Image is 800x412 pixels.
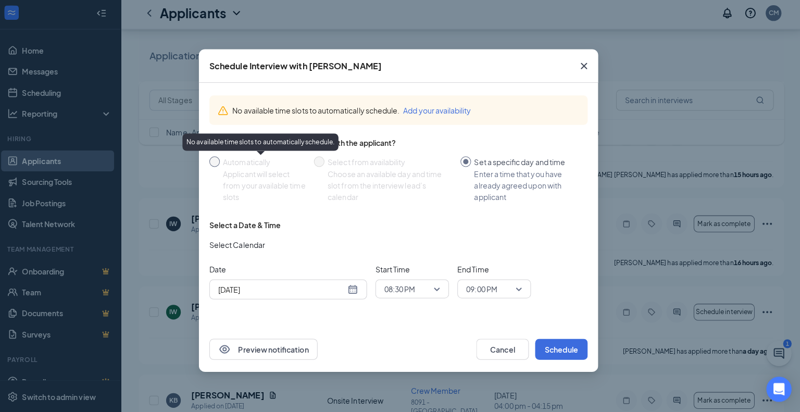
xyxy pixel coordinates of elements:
svg: Warning [221,108,231,118]
span: Date [213,265,369,276]
div: Schedule Interview with [PERSON_NAME] [213,63,383,74]
div: Select from availability [330,158,453,170]
button: Schedule [535,339,587,360]
svg: Cross [578,63,590,75]
span: 09:00 PM [467,282,498,297]
input: Aug 26, 2025 [221,284,347,296]
div: No available time slots to automatically schedule. [235,107,579,118]
div: How do you want to schedule time with the applicant? [213,140,587,150]
button: Close [570,52,598,85]
span: 08:30 PM [386,282,417,297]
div: Select a Date & Time [213,221,283,231]
div: Automatically [226,158,308,170]
span: End Time [458,265,531,276]
span: Start Time [377,265,450,276]
button: Cancel [477,339,529,360]
svg: Eye [221,343,234,356]
div: Open Intercom Messenger [765,377,790,402]
button: Add your availability [405,107,472,118]
span: Select Calendar [213,240,268,252]
div: No available time slots to automatically schedule. [186,135,341,153]
div: Set a specific day and time [475,158,579,170]
div: Enter a time that you have already agreed upon with applicant [475,170,579,204]
button: EyePreview notification [213,339,320,360]
div: Choose an available day and time slot from the interview lead’s calendar [330,170,453,204]
div: Applicant will select from your available time slots [226,170,308,204]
